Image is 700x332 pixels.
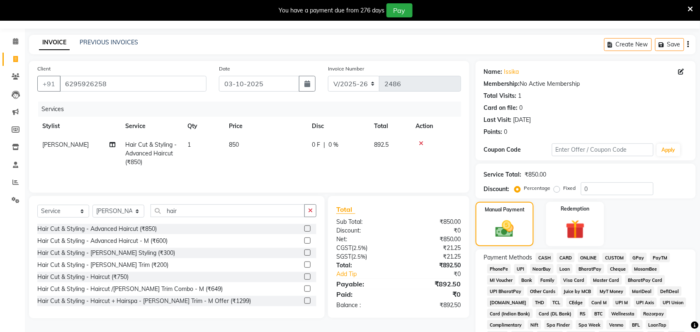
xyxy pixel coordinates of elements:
span: Cheque [608,264,629,274]
span: UPI [514,264,527,274]
button: Pay [386,3,413,17]
span: BFL [630,320,643,330]
span: Card (Indian Bank) [487,309,533,318]
span: Other Cards [527,286,558,296]
span: NearBuy [530,264,554,274]
div: ₹0 [399,226,467,235]
label: Date [219,65,230,73]
th: Stylist [37,117,120,136]
div: Hair Cut & Styling - Haircut (₹750) [37,273,129,281]
th: Action [411,117,461,136]
div: Card on file: [484,104,518,112]
span: SGST [336,253,351,260]
span: DefiDeal [658,286,682,296]
div: ₹850.00 [399,218,467,226]
div: Payable: [330,279,399,289]
span: Razorpay [641,309,667,318]
input: Search by Name/Mobile/Email/Code [60,76,207,92]
span: BharatPay Card [625,275,665,285]
span: 1 [187,141,191,148]
span: UPI Union [660,298,686,307]
div: ₹892.50 [399,301,467,310]
span: PayTM [650,253,670,262]
div: [DATE] [513,116,531,124]
a: Issika [504,68,519,76]
div: Last Visit: [484,116,512,124]
span: Loan [557,264,573,274]
span: Complimentary [487,320,525,330]
div: Name: [484,68,503,76]
div: Services [38,102,467,117]
div: ₹21.25 [399,244,467,252]
span: Nift [528,320,541,330]
div: 0 [520,104,523,112]
button: +91 [37,76,61,92]
span: 892.5 [374,141,389,148]
div: No Active Membership [484,80,688,88]
label: Percentage [524,184,551,192]
span: Visa Card [561,275,587,285]
div: 1 [518,92,522,100]
span: [PERSON_NAME] [42,141,89,148]
span: MI Voucher [487,275,515,285]
span: LoanTap [646,320,670,330]
span: [DOMAIN_NAME] [487,298,529,307]
div: Hair Cut & Styling - Advanced Haircut (₹850) [37,225,157,233]
span: 2.5% [353,245,366,251]
span: Card (DL Bank) [536,309,574,318]
div: Coupon Code [484,145,552,154]
div: Balance : [330,301,399,310]
div: ₹892.50 [399,279,467,289]
a: Add Tip [330,270,410,279]
div: Sub Total: [330,218,399,226]
span: GPay [630,253,647,262]
div: Hair Cut & Styling - [PERSON_NAME] Trim (₹200) [37,261,168,269]
a: INVOICE [39,35,70,50]
input: Enter Offer / Coupon Code [552,143,654,156]
span: 2.5% [353,253,365,260]
span: Hair Cut & Styling - Advanced Haircut (₹850) [125,141,177,166]
span: Spa Week [576,320,603,330]
span: ONLINE [578,253,600,262]
span: | [323,141,325,149]
label: Manual Payment [485,206,525,213]
span: CUSTOM [603,253,627,262]
span: 0 % [328,141,338,149]
div: ₹892.50 [399,261,467,270]
span: UPI Axis [634,298,657,307]
div: ( ) [330,244,399,252]
span: 850 [229,141,239,148]
span: Payment Methods [484,253,532,262]
button: Create New [604,38,652,51]
span: CEdge [566,298,586,307]
span: THD [532,298,547,307]
span: Bank [519,275,535,285]
div: Hair Cut & Styling - [PERSON_NAME] Styling (₹300) [37,249,175,257]
span: Wellnessta [609,309,637,318]
a: PREVIOUS INVOICES [80,39,138,46]
div: 0 [504,128,508,136]
div: Points: [484,128,503,136]
span: MosamBee [632,264,660,274]
span: Juice by MCB [561,286,594,296]
div: ₹0 [410,270,467,279]
span: UPI M [613,298,631,307]
th: Total [369,117,411,136]
span: MariDeal [630,286,654,296]
div: ( ) [330,252,399,261]
img: _gift.svg [560,218,591,241]
div: Discount: [484,185,510,194]
label: Redemption [561,205,590,213]
div: Discount: [330,226,399,235]
span: CARD [557,253,575,262]
span: CASH [536,253,554,262]
div: Net: [330,235,399,244]
th: Qty [182,117,224,136]
div: Hair Cut & Styling - Haircut /[PERSON_NAME] Trim Combo - M (₹649) [37,285,223,293]
span: BTC [592,309,605,318]
span: RS [578,309,589,318]
span: Spa Finder [544,320,573,330]
button: Apply [657,144,681,156]
span: Venmo [607,320,626,330]
span: Family [538,275,558,285]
